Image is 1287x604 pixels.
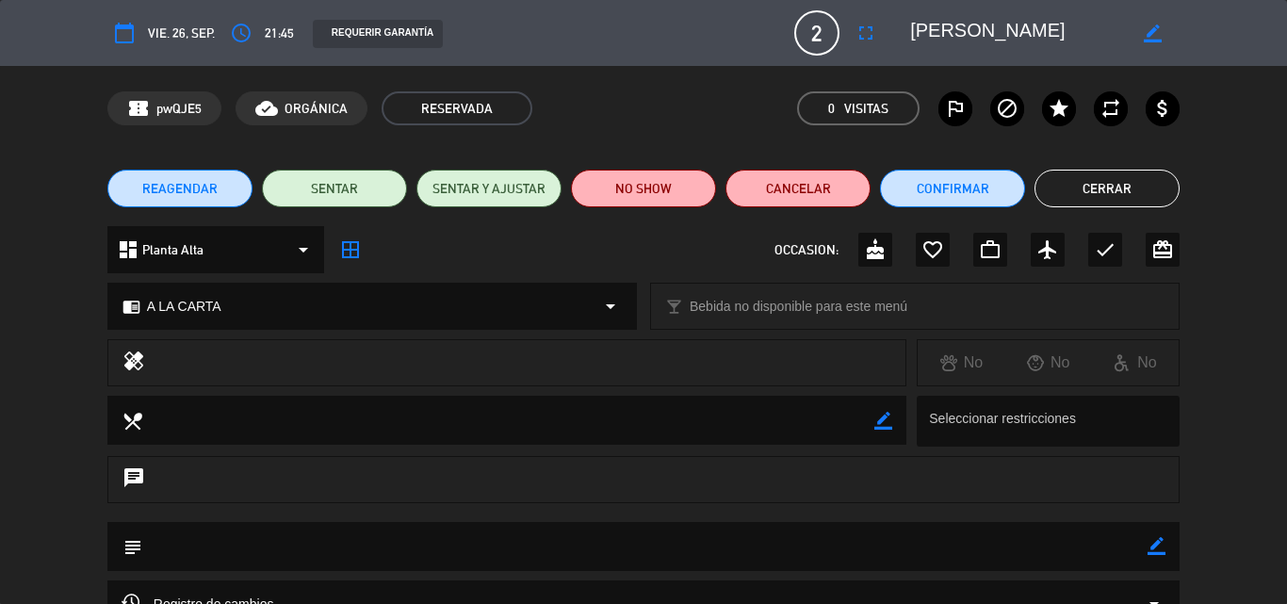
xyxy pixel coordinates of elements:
[874,412,892,430] i: border_color
[774,239,839,261] span: OCCASION:
[849,16,883,50] button: fullscreen
[794,10,839,56] span: 2
[339,238,362,261] i: border_all
[117,238,139,261] i: dashboard
[690,296,907,318] span: Bebida no disponible para este menú
[107,170,253,207] button: REAGENDAR
[313,20,443,48] div: REQUERIR GARANTÍA
[285,98,348,120] span: ORGÁNICA
[156,98,202,120] span: pwQJE5
[292,238,315,261] i: arrow_drop_down
[828,98,835,120] span: 0
[844,98,888,120] em: Visitas
[382,91,532,125] span: RESERVADA
[122,466,145,493] i: chat
[1092,351,1179,375] div: No
[1144,24,1162,42] i: border_color
[127,97,150,120] span: confirmation_number
[142,179,218,199] span: REAGENDAR
[979,238,1002,261] i: work_outline
[1005,351,1092,375] div: No
[571,170,716,207] button: NO SHOW
[416,170,562,207] button: SENTAR Y AJUSTAR
[113,22,136,44] i: calendar_today
[855,22,877,44] i: fullscreen
[122,298,140,316] i: chrome_reader_mode
[1036,238,1059,261] i: airplanemode_active
[864,238,887,261] i: cake
[1048,97,1070,120] i: star
[599,295,622,318] i: arrow_drop_down
[122,350,145,376] i: healing
[918,351,1004,375] div: No
[725,170,871,207] button: Cancelar
[1151,238,1174,261] i: card_giftcard
[665,298,683,316] i: local_bar
[1094,238,1116,261] i: check
[1151,97,1174,120] i: attach_money
[107,16,141,50] button: calendar_today
[944,97,967,120] i: outlined_flag
[880,170,1025,207] button: Confirmar
[255,97,278,120] i: cloud_done
[148,23,215,44] span: vie. 26, sep.
[147,296,221,318] span: A LA CARTA
[122,410,142,431] i: local_dining
[1100,97,1122,120] i: repeat
[230,22,253,44] i: access_time
[262,170,407,207] button: SENTAR
[1034,170,1180,207] button: Cerrar
[1148,537,1165,555] i: border_color
[921,238,944,261] i: favorite_border
[142,239,204,261] span: Planta Alta
[224,16,258,50] button: access_time
[265,23,294,44] span: 21:45
[996,97,1018,120] i: block
[122,536,142,557] i: subject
